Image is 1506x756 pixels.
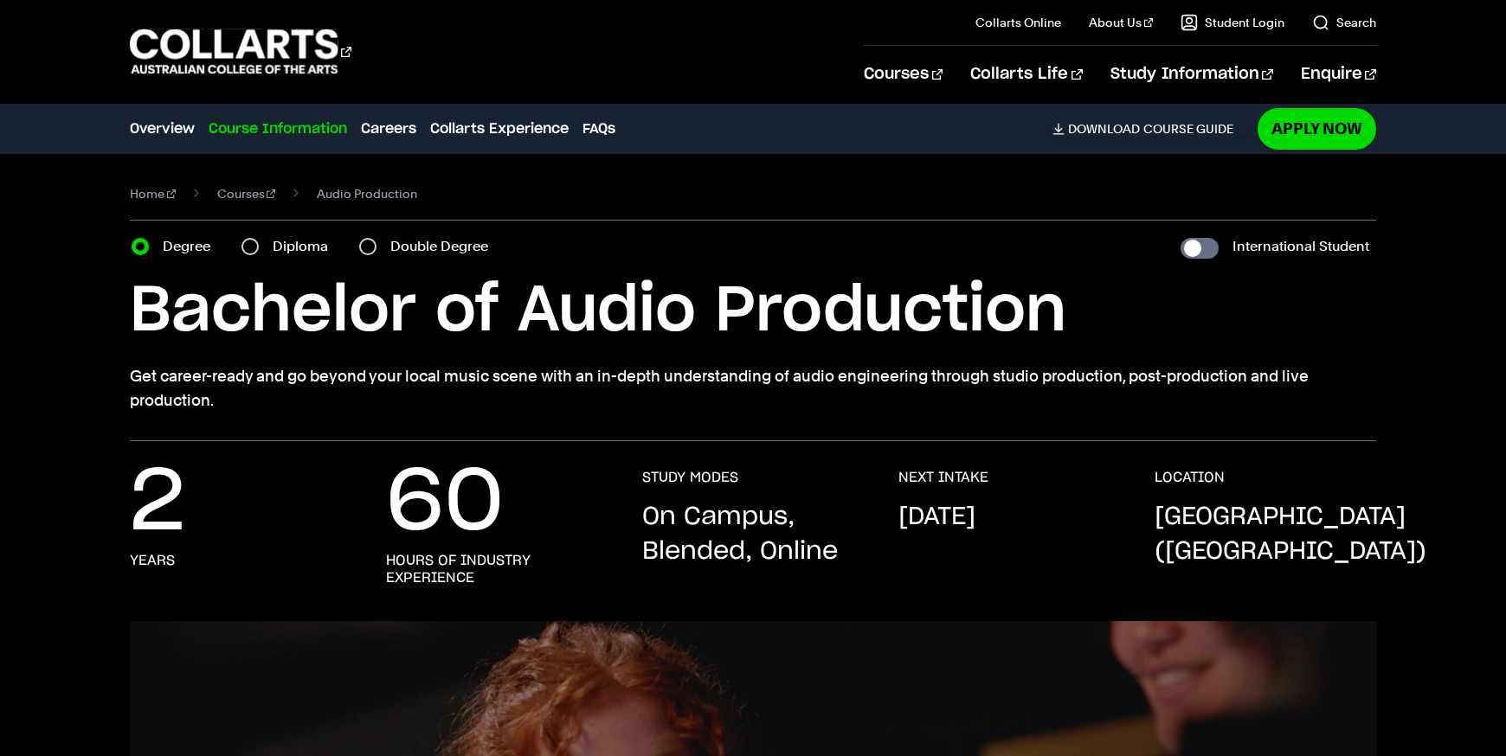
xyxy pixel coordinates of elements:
label: Diploma [273,234,338,259]
label: International Student [1232,234,1369,259]
span: Audio Production [317,182,417,206]
p: [DATE] [898,500,975,535]
a: Student Login [1181,14,1284,31]
p: [GEOGRAPHIC_DATA] ([GEOGRAPHIC_DATA]) [1155,500,1426,569]
a: Course Information [209,119,347,139]
p: 60 [386,469,504,538]
a: Courses [217,182,276,206]
label: Double Degree [390,234,499,259]
p: 2 [130,469,185,538]
a: Careers [361,119,416,139]
h3: Years [130,552,175,569]
span: Download [1068,121,1140,137]
h3: NEXT INTAKE [898,469,988,486]
h3: LOCATION [1155,469,1225,486]
a: Courses [864,46,943,103]
a: FAQs [582,119,615,139]
a: About Us [1089,14,1153,31]
a: Collarts Online [975,14,1061,31]
a: Overview [130,119,195,139]
h3: STUDY MODES [642,469,738,486]
p: Get career-ready and go beyond your local music scene with an in-depth understanding of audio eng... [130,364,1376,413]
div: Go to homepage [130,27,351,76]
a: Home [130,182,176,206]
a: Search [1312,14,1376,31]
a: Study Information [1110,46,1273,103]
a: DownloadCourse Guide [1052,121,1247,137]
a: Collarts Life [970,46,1082,103]
a: Apply Now [1258,108,1376,149]
p: On Campus, Blended, Online [642,500,864,569]
h3: Hours of Industry Experience [386,552,608,586]
h1: Bachelor of Audio Production [130,272,1376,350]
a: Collarts Experience [430,119,569,139]
a: Enquire [1301,46,1376,103]
label: Degree [163,234,221,259]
